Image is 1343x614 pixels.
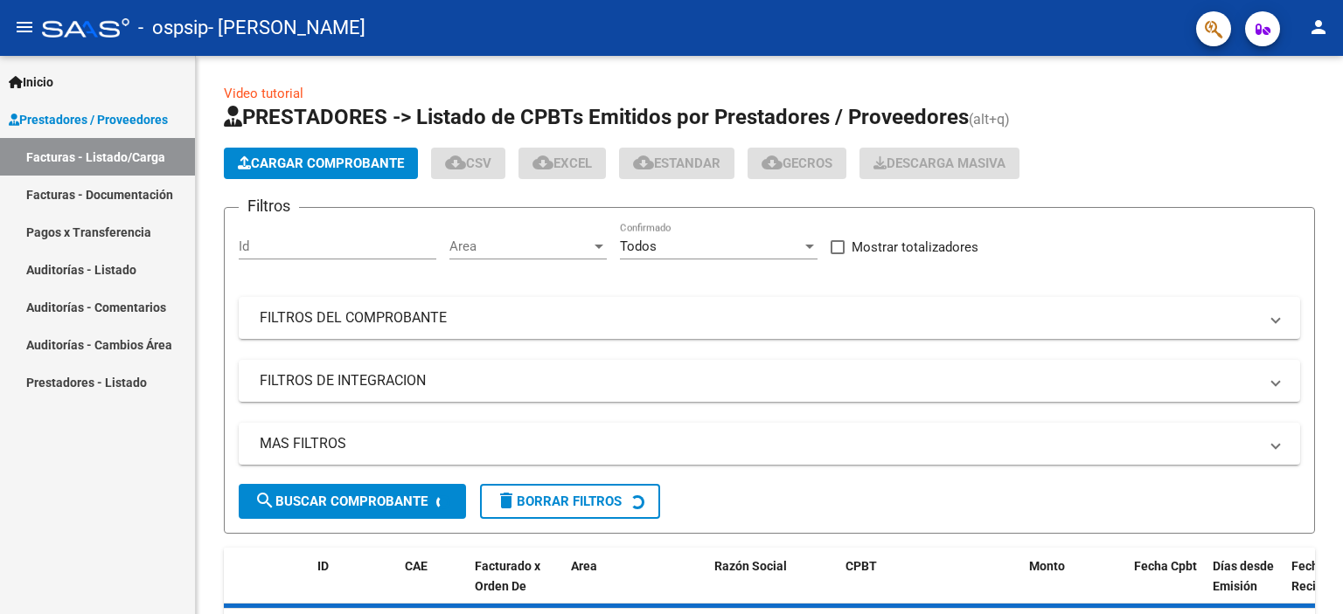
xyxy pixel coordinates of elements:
[1029,559,1065,573] span: Monto
[14,17,35,38] mat-icon: menu
[1134,559,1197,573] span: Fecha Cpbt
[449,238,591,254] span: Area
[969,111,1010,128] span: (alt+q)
[208,9,365,47] span: - [PERSON_NAME]
[620,238,657,254] span: Todos
[633,155,720,171] span: Estandar
[845,559,877,573] span: CPBT
[859,148,1019,179] app-download-masive: Descarga masiva de comprobantes (adjuntos)
[748,148,846,179] button: Gecros
[859,148,1019,179] button: Descarga Masiva
[714,559,787,573] span: Razón Social
[260,308,1258,328] mat-panel-title: FILTROS DEL COMPROBANTE
[445,155,491,171] span: CSV
[1308,17,1329,38] mat-icon: person
[317,559,329,573] span: ID
[9,110,168,129] span: Prestadores / Proveedores
[224,148,418,179] button: Cargar Comprobante
[762,152,783,173] mat-icon: cloud_download
[138,9,208,47] span: - ospsip
[532,155,592,171] span: EXCEL
[239,194,299,218] h3: Filtros
[260,434,1258,453] mat-panel-title: MAS FILTROS
[9,72,53,92] span: Inicio
[518,148,606,179] button: EXCEL
[254,490,275,511] mat-icon: search
[475,559,540,593] span: Facturado x Orden De
[254,493,428,509] span: Buscar Comprobante
[496,493,622,509] span: Borrar Filtros
[873,155,1006,171] span: Descarga Masiva
[224,105,969,129] span: PRESTADORES -> Listado de CPBTs Emitidos por Prestadores / Proveedores
[480,484,660,519] button: Borrar Filtros
[239,484,466,519] button: Buscar Comprobante
[405,559,428,573] span: CAE
[852,237,978,258] span: Mostrar totalizadores
[224,86,303,101] a: Video tutorial
[619,148,734,179] button: Estandar
[260,371,1258,390] mat-panel-title: FILTROS DE INTEGRACION
[431,148,505,179] button: CSV
[633,152,654,173] mat-icon: cloud_download
[239,297,1300,339] mat-expansion-panel-header: FILTROS DEL COMPROBANTE
[496,490,517,511] mat-icon: delete
[1213,559,1274,593] span: Días desde Emisión
[1284,555,1326,597] iframe: Intercom live chat
[762,155,832,171] span: Gecros
[239,360,1300,402] mat-expansion-panel-header: FILTROS DE INTEGRACION
[532,152,553,173] mat-icon: cloud_download
[445,152,466,173] mat-icon: cloud_download
[571,559,597,573] span: Area
[238,155,404,171] span: Cargar Comprobante
[239,423,1300,465] mat-expansion-panel-header: MAS FILTROS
